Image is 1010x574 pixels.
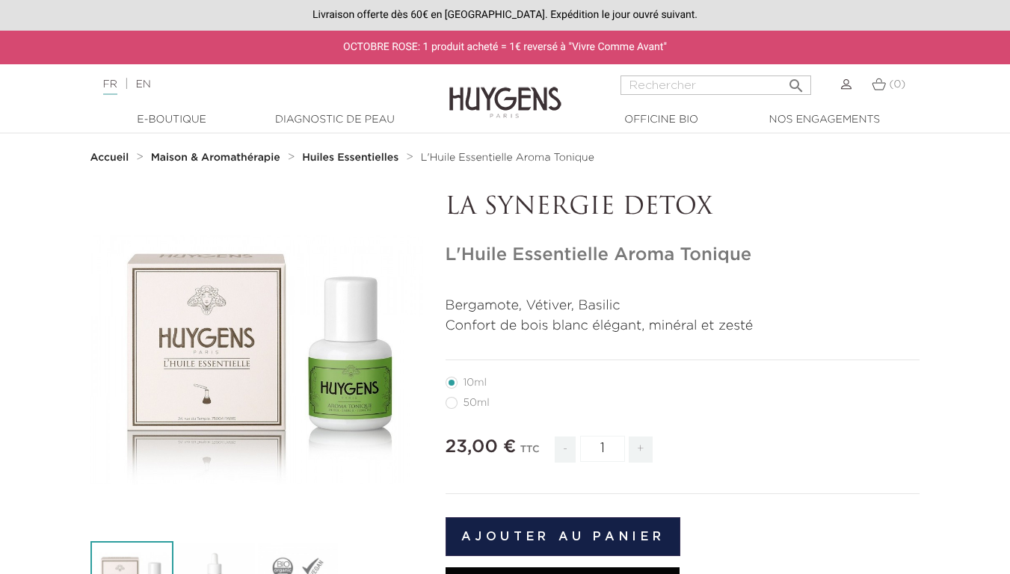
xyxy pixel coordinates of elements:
[90,152,132,164] a: Accueil
[555,436,576,463] span: -
[446,438,517,456] span: 23,00 €
[421,152,594,163] span: L'Huile Essentielle Aroma Tonique
[580,436,625,462] input: Quantité
[787,72,805,90] i: 
[151,152,280,163] strong: Maison & Aromathérapie
[260,112,410,128] a: Diagnostic de peau
[90,152,129,163] strong: Accueil
[750,112,899,128] a: Nos engagements
[446,377,505,389] label: 10ml
[446,397,508,409] label: 50ml
[446,517,681,556] button: Ajouter au panier
[97,112,247,128] a: E-Boutique
[446,194,920,222] p: LA SYNERGIE DETOX
[629,436,653,463] span: +
[446,244,920,266] h1: L'Huile Essentielle Aroma Tonique
[520,433,540,474] div: TTC
[587,112,736,128] a: Officine Bio
[135,79,150,90] a: EN
[446,316,920,336] p: Confort de bois blanc élégant, minéral et zesté
[151,152,284,164] a: Maison & Aromathérapie
[302,152,398,163] strong: Huiles Essentielles
[449,63,561,120] img: Huygens
[783,71,810,91] button: 
[302,152,402,164] a: Huiles Essentielles
[621,75,811,95] input: Rechercher
[96,75,410,93] div: |
[889,79,905,90] span: (0)
[103,79,117,95] a: FR
[421,152,594,164] a: L'Huile Essentielle Aroma Tonique
[446,296,920,316] p: Bergamote, Vétiver, Basilic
